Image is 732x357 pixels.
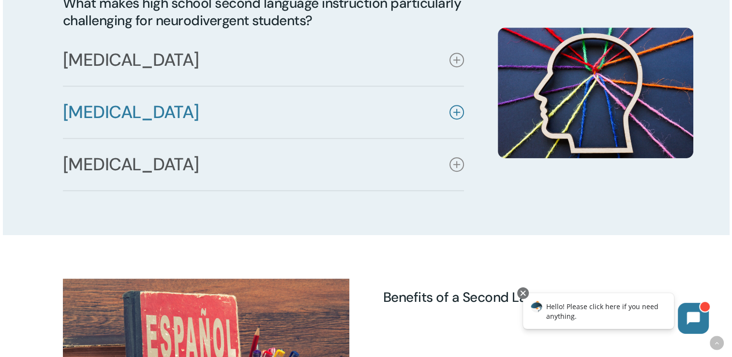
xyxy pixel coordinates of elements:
a: [MEDICAL_DATA] [63,139,464,190]
a: [MEDICAL_DATA] [63,34,464,86]
img: The,Outline,Of,Head,And,Connected,Colored,Threads,Symbolize,Neurodiversity, [498,28,693,158]
h4: Benefits of a Second Language [383,289,694,306]
a: [MEDICAL_DATA] [63,87,464,138]
iframe: Chatbot [513,285,718,343]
